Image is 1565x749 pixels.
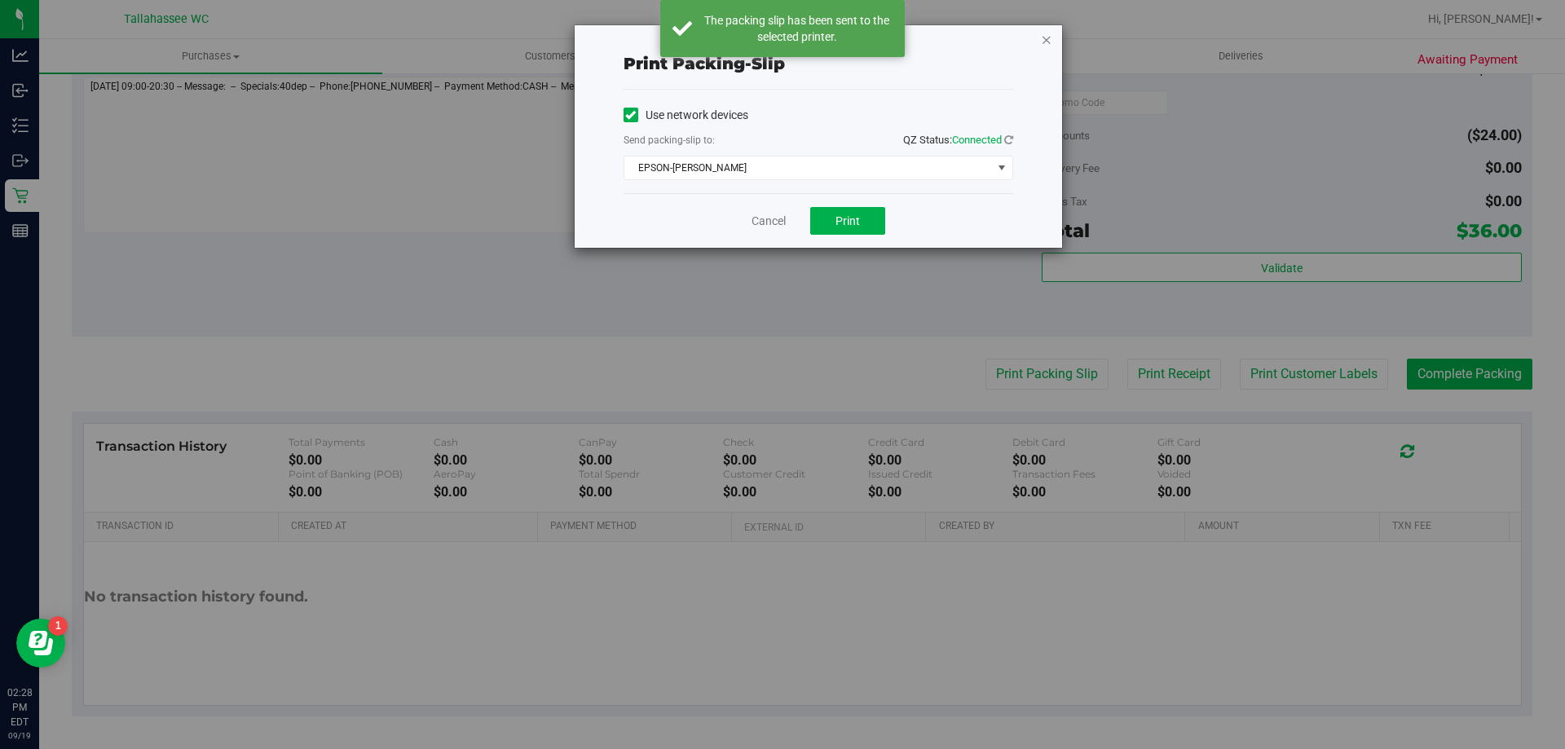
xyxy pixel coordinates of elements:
label: Use network devices [624,107,748,124]
span: QZ Status: [903,134,1013,146]
a: Cancel [752,213,786,230]
div: The packing slip has been sent to the selected printer. [701,12,893,45]
span: EPSON-[PERSON_NAME] [624,156,992,179]
span: Print [835,214,860,227]
span: Print packing-slip [624,54,785,73]
span: Connected [952,134,1002,146]
span: select [991,156,1012,179]
iframe: Resource center [16,619,65,667]
iframe: Resource center unread badge [48,616,68,636]
label: Send packing-slip to: [624,133,715,148]
button: Print [810,207,885,235]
